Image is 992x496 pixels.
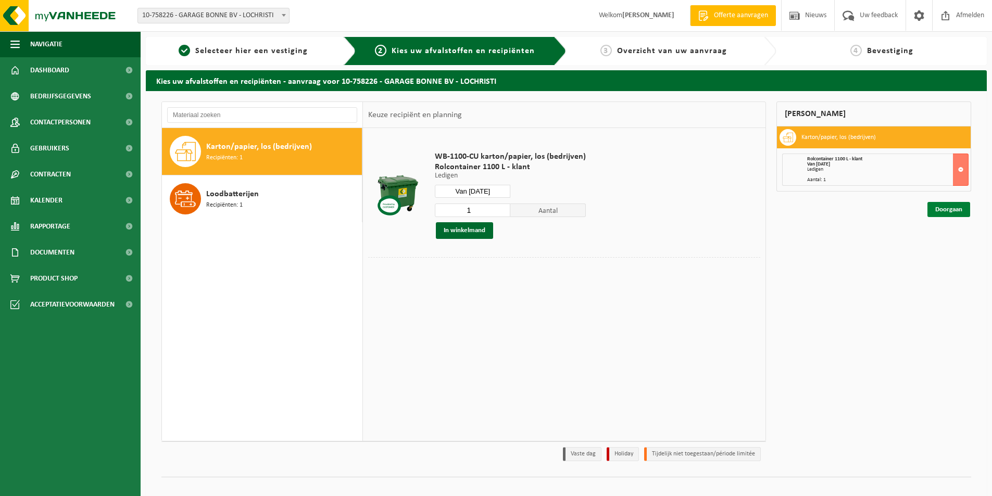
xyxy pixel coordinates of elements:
button: Karton/papier, los (bedrijven) Recipiënten: 1 [162,128,362,175]
span: Product Shop [30,265,78,291]
strong: [PERSON_NAME] [622,11,674,19]
li: Vaste dag [563,447,601,461]
span: Loodbatterijen [206,188,259,200]
p: Ledigen [435,172,586,180]
h2: Kies uw afvalstoffen en recipiënten - aanvraag voor 10-758226 - GARAGE BONNE BV - LOCHRISTI [146,70,987,91]
button: Loodbatterijen Recipiënten: 1 [162,175,362,222]
span: Karton/papier, los (bedrijven) [206,141,312,153]
span: Navigatie [30,31,62,57]
a: 1Selecteer hier een vestiging [151,45,335,57]
input: Materiaal zoeken [167,107,357,123]
span: Rolcontainer 1100 L - klant [807,156,862,162]
span: Documenten [30,239,74,265]
span: 10-758226 - GARAGE BONNE BV - LOCHRISTI [137,8,290,23]
span: Offerte aanvragen [711,10,771,21]
span: Contactpersonen [30,109,91,135]
span: Aantal [510,204,586,217]
div: Ledigen [807,167,968,172]
span: Recipiënten: 1 [206,200,243,210]
span: WB-1100-CU karton/papier, los (bedrijven) [435,151,586,162]
div: [PERSON_NAME] [776,101,971,126]
span: Recipiënten: 1 [206,153,243,163]
input: Selecteer datum [435,185,510,198]
span: Overzicht van uw aanvraag [617,47,727,55]
h3: Karton/papier, los (bedrijven) [801,129,876,146]
span: 1 [179,45,190,56]
span: Selecteer hier een vestiging [195,47,308,55]
div: Keuze recipiënt en planning [363,102,467,128]
span: Rapportage [30,213,70,239]
button: In winkelmand [436,222,493,239]
a: Doorgaan [927,202,970,217]
span: Dashboard [30,57,69,83]
span: Contracten [30,161,71,187]
span: Bedrijfsgegevens [30,83,91,109]
span: Kies uw afvalstoffen en recipiënten [392,47,535,55]
span: 2 [375,45,386,56]
strong: Van [DATE] [807,161,830,167]
span: Gebruikers [30,135,69,161]
span: Acceptatievoorwaarden [30,291,115,317]
li: Holiday [607,447,639,461]
span: 4 [850,45,862,56]
div: Aantal: 1 [807,177,968,183]
li: Tijdelijk niet toegestaan/période limitée [644,447,761,461]
a: Offerte aanvragen [690,5,776,26]
span: Rolcontainer 1100 L - klant [435,162,586,172]
span: Bevestiging [867,47,913,55]
span: Kalender [30,187,62,213]
span: 10-758226 - GARAGE BONNE BV - LOCHRISTI [138,8,289,23]
span: 3 [600,45,612,56]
